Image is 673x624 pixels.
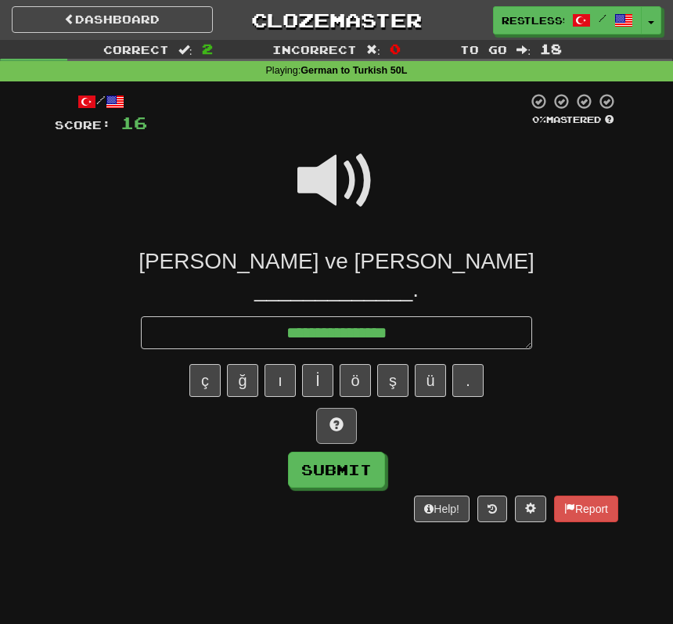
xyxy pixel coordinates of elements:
a: RestlessShadow2811 / [493,6,642,34]
span: 18 [540,41,562,56]
button: İ [302,364,333,397]
a: Clozemaster [236,6,437,34]
span: Incorrect [272,43,357,56]
button: Help! [414,496,470,522]
span: : [516,44,531,55]
button: Report [554,496,618,522]
span: To go [460,43,507,56]
div: Mastered [527,114,618,126]
button: ı [265,364,296,397]
button: ç [189,364,221,397]
div: / [55,92,147,112]
button: Hint! [316,408,357,444]
button: Round history (alt+y) [477,496,507,522]
button: ğ [227,364,258,397]
span: RestlessShadow2811 [502,13,564,27]
button: Submit [288,452,385,488]
span: Correct [103,43,169,56]
span: / [599,13,606,23]
span: : [366,44,380,55]
button: ö [340,364,371,397]
button: ş [377,364,408,397]
span: 2 [202,41,213,56]
span: Score: [55,118,111,132]
span: 0 [390,41,401,56]
div: [PERSON_NAME] ve [PERSON_NAME] _____________. [55,247,618,305]
strong: German to Turkish 50L [301,65,407,76]
span: : [178,44,193,55]
a: Dashboard [12,6,213,33]
button: ü [415,364,446,397]
span: 16 [121,113,147,132]
span: 0 % [532,114,546,124]
button: . [452,364,484,397]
